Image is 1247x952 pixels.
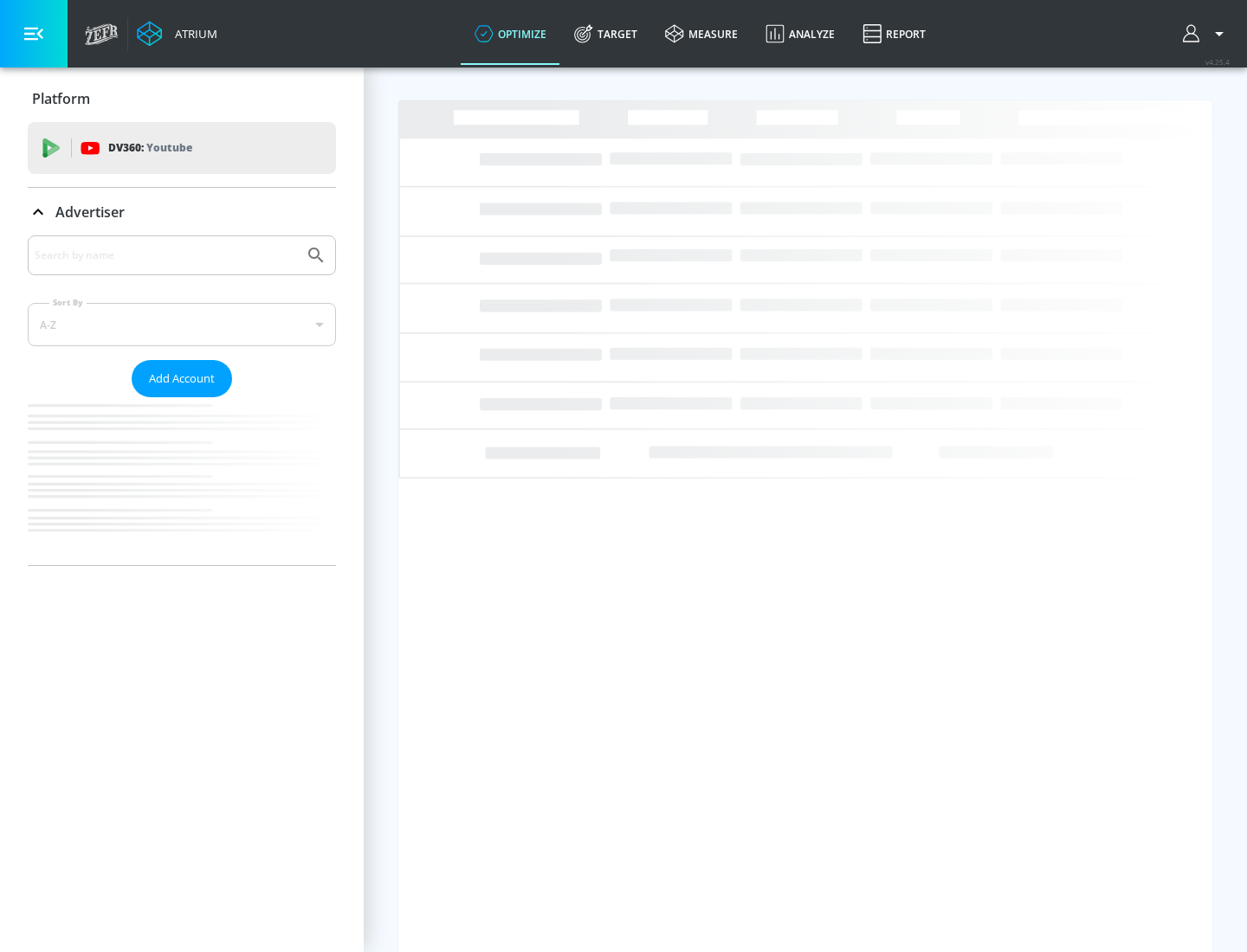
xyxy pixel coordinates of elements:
[461,3,560,65] a: optimize
[146,138,192,157] p: Youtube
[32,89,90,108] p: Platform
[28,235,336,565] div: Advertiser
[132,360,232,397] button: Add Account
[28,188,336,236] div: Advertiser
[35,244,297,267] input: Search by name
[137,21,217,47] a: Atrium
[28,303,336,346] div: A-Z
[168,26,217,42] div: Atrium
[28,74,336,123] div: Platform
[560,3,651,65] a: Target
[149,369,215,389] span: Add Account
[28,122,336,174] div: DV360: Youtube
[49,297,87,308] label: Sort By
[651,3,752,65] a: measure
[752,3,849,65] a: Analyze
[28,397,336,565] nav: list of Advertiser
[1205,57,1230,67] span: v 4.25.4
[55,203,125,222] p: Advertiser
[849,3,940,65] a: Report
[108,138,192,158] p: DV360:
